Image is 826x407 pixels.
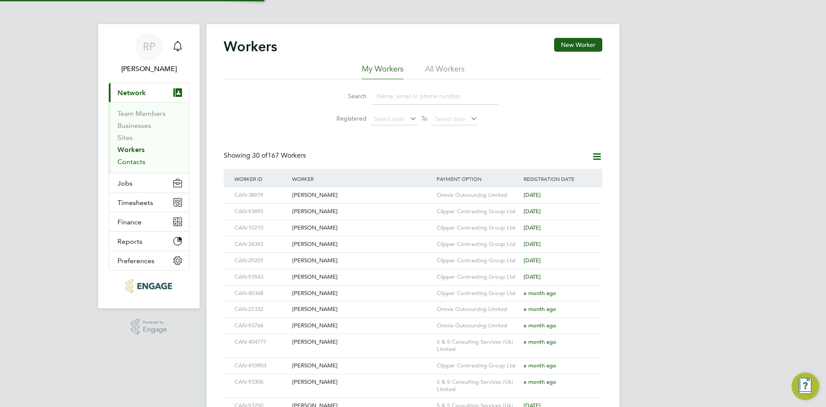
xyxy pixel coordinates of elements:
img: northbuildrecruit-logo-retina.png [126,279,172,293]
a: CAN-410903[PERSON_NAME]Clipper Contracting Group Ltda month ago [232,357,594,365]
div: CAN-404777 [232,334,290,350]
div: [PERSON_NAME] [290,286,435,301]
button: Timesheets [109,193,189,212]
a: CAN-93306[PERSON_NAME]S & S Consulting Services (Uk) Limiteda month ago [232,374,594,381]
a: CAN-93895[PERSON_NAME]Clipper Contracting Group Ltd[DATE] [232,203,594,211]
div: CAN-93543 [232,269,290,285]
div: [PERSON_NAME] [290,236,435,252]
div: Clipper Contracting Group Ltd [435,286,521,301]
a: CAN-93543[PERSON_NAME]Clipper Contracting Group Ltd[DATE] [232,269,594,276]
div: Clipper Contracting Group Ltd [435,358,521,374]
span: a month ago [524,378,556,385]
div: CAN-93766 [232,318,290,334]
button: New Worker [554,38,602,52]
span: To [419,113,430,124]
span: Finance [117,218,142,226]
div: Network [109,102,189,173]
a: CAN-10210[PERSON_NAME]Clipper Contracting Group Ltd[DATE] [232,220,594,227]
a: CAN-21332[PERSON_NAME]Omnia Outsourcing Limiteda month ago [232,301,594,308]
div: [PERSON_NAME] [290,318,435,334]
div: Registration Date [521,169,594,189]
div: CAN-21332 [232,301,290,317]
div: Payment Option [435,169,521,189]
label: Search [328,92,367,100]
a: Contacts [117,158,145,166]
span: 167 Workers [252,151,306,160]
a: Go to home page [108,279,189,293]
span: Engage [143,326,167,333]
div: [PERSON_NAME] [290,204,435,220]
div: Showing [224,151,308,160]
span: [DATE] [524,191,541,199]
div: CAN-38979 [232,187,290,203]
span: Reports [117,237,142,245]
span: [DATE] [524,224,541,231]
span: Powered by [143,319,167,326]
div: [PERSON_NAME] [290,301,435,317]
a: Workers [117,146,145,154]
span: Preferences [117,257,154,265]
div: CAN-24392 [232,236,290,252]
span: a month ago [524,305,556,313]
div: [PERSON_NAME] [290,269,435,285]
button: Finance [109,212,189,231]
span: a month ago [524,362,556,369]
div: Clipper Contracting Group Ltd [435,253,521,269]
label: Registered [328,115,367,122]
div: [PERSON_NAME] [290,220,435,236]
a: Powered byEngage [131,319,167,335]
a: CAN-93766[PERSON_NAME]Omnia Outsourcing Limiteda month ago [232,317,594,325]
div: CAN-93306 [232,374,290,390]
span: Select date [435,115,465,123]
span: [DATE] [524,208,541,215]
span: a month ago [524,289,556,297]
div: [PERSON_NAME] [290,358,435,374]
div: CAN-93895 [232,204,290,220]
span: a month ago [524,338,556,345]
div: [PERSON_NAME] [290,334,435,350]
a: Team Members [117,109,166,118]
div: Omnia Outsourcing Limited [435,301,521,317]
a: CAN-40368[PERSON_NAME]Clipper Contracting Group Ltda month ago [232,285,594,292]
button: Engage Resource Center [792,373,819,400]
a: CAN-93250[PERSON_NAME]S & S Consulting Services (Uk) Limited[DATE] [232,398,594,405]
div: CAN-20207 [232,253,290,269]
a: CAN-404777[PERSON_NAME]S & S Consulting Services (Uk) Limiteda month ago [232,334,594,341]
div: CAN-410903 [232,358,290,374]
li: All Workers [425,64,465,79]
div: Clipper Contracting Group Ltd [435,220,521,236]
div: Omnia Outsourcing Limited [435,187,521,203]
div: Clipper Contracting Group Ltd [435,269,521,285]
li: My Workers [362,64,404,79]
span: Richard Pogmore [108,64,189,74]
button: Reports [109,232,189,251]
div: [PERSON_NAME] [290,253,435,269]
button: Network [109,83,189,102]
div: Clipper Contracting Group Ltd [435,236,521,252]
span: [DATE] [524,273,541,280]
span: Network [117,89,146,97]
span: Jobs [117,179,133,187]
span: a month ago [524,322,556,329]
button: Preferences [109,251,189,270]
span: RP [143,41,155,52]
div: Clipper Contracting Group Ltd [435,204,521,220]
span: [DATE] [524,257,541,264]
button: Jobs [109,174,189,193]
a: RP[PERSON_NAME] [108,33,189,74]
span: 30 of [252,151,268,160]
input: Name, email or phone number [373,88,498,105]
div: [PERSON_NAME] [290,187,435,203]
div: Worker ID [232,169,290,189]
div: S & S Consulting Services (Uk) Limited [435,334,521,357]
div: S & S Consulting Services (Uk) Limited [435,374,521,398]
nav: Main navigation [98,24,200,308]
a: CAN-20207[PERSON_NAME]Clipper Contracting Group Ltd[DATE] [232,252,594,260]
a: Sites [117,134,133,142]
span: Select date [374,115,405,123]
div: Worker [290,169,435,189]
div: CAN-40368 [232,286,290,301]
a: Businesses [117,121,151,130]
span: [DATE] [524,240,541,248]
a: CAN-38979[PERSON_NAME]Omnia Outsourcing Limited[DATE] [232,187,594,194]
